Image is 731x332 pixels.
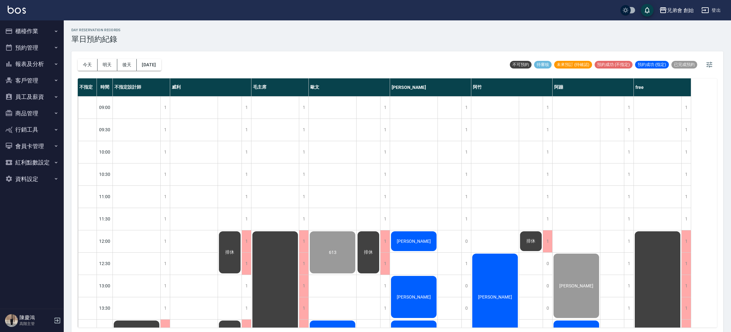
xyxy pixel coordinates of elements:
[299,141,308,163] div: 1
[395,239,432,244] span: [PERSON_NAME]
[160,253,170,275] div: 1
[461,208,471,230] div: 1
[160,119,170,141] div: 1
[461,119,471,141] div: 1
[363,249,374,255] span: 排休
[97,141,113,163] div: 10:00
[299,253,308,275] div: 1
[242,141,251,163] div: 1
[461,230,471,252] div: 0
[380,253,390,275] div: 1
[299,208,308,230] div: 1
[681,230,691,252] div: 1
[299,275,308,297] div: 1
[461,253,471,275] div: 1
[380,141,390,163] div: 1
[309,78,390,96] div: 歐文
[624,297,633,319] div: 1
[224,249,235,255] span: 排休
[78,78,97,96] div: 不指定
[681,186,691,208] div: 1
[299,97,308,119] div: 1
[543,297,552,319] div: 0
[461,163,471,185] div: 1
[299,163,308,185] div: 1
[624,97,633,119] div: 1
[3,72,61,89] button: 客戶管理
[461,186,471,208] div: 1
[390,78,471,96] div: [PERSON_NAME]
[242,230,251,252] div: 1
[97,297,113,319] div: 13:30
[641,4,654,17] button: save
[534,62,552,68] span: 待審核
[97,230,113,252] div: 12:00
[19,314,52,321] h5: 陳慶鴻
[242,186,251,208] div: 1
[624,230,633,252] div: 1
[667,6,694,14] div: 兄弟會 創始
[471,78,553,96] div: 阿竹
[657,4,696,17] button: 兄弟會 創始
[380,186,390,208] div: 1
[97,78,113,96] div: 時間
[97,119,113,141] div: 09:30
[510,62,532,68] span: 不可預約
[160,141,170,163] div: 1
[160,186,170,208] div: 1
[97,163,113,185] div: 10:30
[624,119,633,141] div: 1
[553,78,634,96] div: 阿蹦
[97,252,113,275] div: 12:30
[681,97,691,119] div: 1
[117,59,137,71] button: 後天
[380,119,390,141] div: 1
[97,185,113,208] div: 11:00
[137,59,161,71] button: [DATE]
[170,78,251,96] div: 威利
[461,275,471,297] div: 0
[380,275,390,297] div: 1
[3,56,61,72] button: 報表及分析
[78,59,98,71] button: 今天
[71,35,121,44] h3: 單日預約紀錄
[242,119,251,141] div: 1
[635,62,669,68] span: 預約成功 (指定)
[554,62,592,68] span: 未來預訂 (待確認)
[160,163,170,185] div: 1
[634,78,691,96] div: free
[624,208,633,230] div: 1
[299,119,308,141] div: 1
[97,208,113,230] div: 11:30
[595,62,633,68] span: 預約成功 (不指定)
[3,121,61,138] button: 行銷工具
[395,294,432,300] span: [PERSON_NAME]
[681,163,691,185] div: 1
[242,163,251,185] div: 1
[3,105,61,122] button: 商品管理
[97,275,113,297] div: 13:00
[671,62,697,68] span: 已完成預約
[299,297,308,319] div: 1
[380,230,390,252] div: 1
[242,253,251,275] div: 1
[477,294,513,300] span: [PERSON_NAME]
[113,78,170,96] div: 不指定設計師
[543,119,552,141] div: 1
[251,78,309,96] div: 毛主席
[624,141,633,163] div: 1
[380,97,390,119] div: 1
[3,40,61,56] button: 預約管理
[461,97,471,119] div: 1
[3,89,61,105] button: 員工及薪資
[97,96,113,119] div: 09:00
[328,250,338,255] span: 613
[525,238,537,244] span: 排休
[5,314,18,327] img: Person
[8,6,26,14] img: Logo
[160,230,170,252] div: 1
[160,297,170,319] div: 1
[699,4,723,16] button: 登出
[543,253,552,275] div: 0
[160,208,170,230] div: 1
